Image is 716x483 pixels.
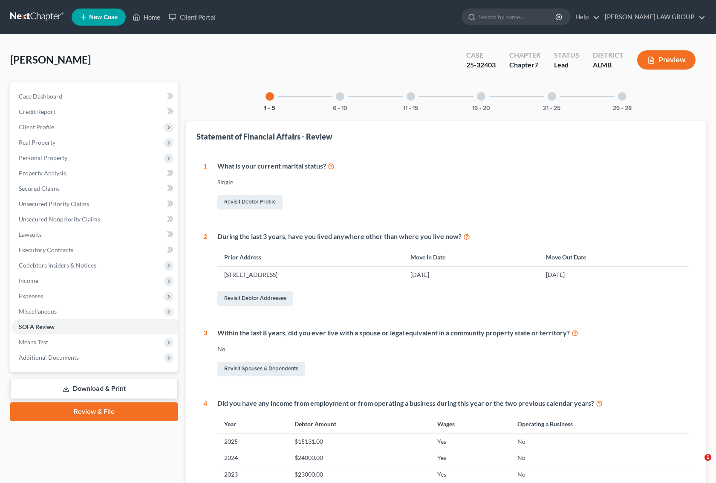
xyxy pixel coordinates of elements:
[404,267,539,283] td: [DATE]
[19,169,66,177] span: Property Analysis
[466,50,496,60] div: Case
[19,215,100,223] span: Unsecured Nonpriority Claims
[12,227,178,242] a: Lawsuits
[264,105,275,111] button: 1 - 5
[19,323,55,330] span: SOFA Review
[479,9,557,25] input: Search by name...
[288,434,430,450] td: $15131.00
[10,402,178,421] a: Review & File
[637,50,696,70] button: Preview
[12,104,178,119] a: Credit Report
[430,434,511,450] td: Yes
[554,50,579,60] div: Status
[333,105,347,111] button: 6 - 10
[511,415,689,433] th: Operating a Business
[534,61,538,69] span: 7
[19,246,73,253] span: Executory Contracts
[12,89,178,104] a: Case Dashboard
[12,242,178,258] a: Executory Contracts
[217,415,288,433] th: Year
[19,338,48,346] span: Means Test
[217,466,288,483] td: 2023
[19,185,60,192] span: Secured Claims
[217,248,404,266] th: Prior Address
[203,232,207,308] div: 2
[511,466,689,483] td: No
[217,345,689,353] div: No
[217,161,689,171] div: What is your current marital status?
[593,60,624,70] div: ALMB
[288,415,430,433] th: Debtor Amount
[19,308,57,315] span: Miscellaneous
[196,131,332,142] div: Statement of Financial Affairs - Review
[217,434,288,450] td: 2025
[12,181,178,196] a: Secured Claims
[12,212,178,227] a: Unsecured Nonpriority Claims
[571,9,600,25] a: Help
[687,454,707,474] iframe: Intercom live chat
[539,248,689,266] th: Move Out Date
[509,60,540,70] div: Chapter
[217,399,689,408] div: Did you have any income from employment or from operating a business during this year or the two ...
[19,93,62,100] span: Case Dashboard
[509,50,540,60] div: Chapter
[10,379,178,399] a: Download & Print
[593,50,624,60] div: District
[12,166,178,181] a: Property Analysis
[511,450,689,466] td: No
[704,454,711,461] span: 1
[466,60,496,70] div: 25-32403
[511,434,689,450] td: No
[19,277,38,284] span: Income
[554,60,579,70] div: Lead
[19,231,42,238] span: Lawsuits
[472,105,490,111] button: 16 - 20
[89,14,118,20] span: New Case
[539,267,689,283] td: [DATE]
[19,154,67,161] span: Personal Property
[128,9,165,25] a: Home
[613,105,632,111] button: 26 - 28
[430,415,511,433] th: Wages
[288,466,430,483] td: $23000.00
[10,53,91,66] span: [PERSON_NAME]
[19,108,55,115] span: Credit Report
[217,362,305,376] a: Revisit Spouses & Dependents
[19,139,55,146] span: Real Property
[217,291,293,306] a: Revisit Debtor Addresses
[217,267,404,283] td: [STREET_ADDRESS]
[203,328,207,378] div: 3
[403,105,418,111] button: 11 - 15
[203,161,207,211] div: 1
[601,9,705,25] a: [PERSON_NAME] LAW GROUP
[404,248,539,266] th: Move In Date
[430,466,511,483] td: Yes
[19,292,43,300] span: Expenses
[288,450,430,466] td: $24000.00
[19,354,79,361] span: Additional Documents
[217,450,288,466] td: 2024
[19,123,54,131] span: Client Profile
[19,200,89,207] span: Unsecured Priority Claims
[12,319,178,335] a: SOFA Review
[165,9,220,25] a: Client Portal
[12,196,178,212] a: Unsecured Priority Claims
[430,450,511,466] td: Yes
[217,195,283,209] a: Revisit Debtor Profile
[217,328,689,338] div: Within the last 8 years, did you ever live with a spouse or legal equivalent in a community prope...
[19,262,96,269] span: Codebtors Insiders & Notices
[217,232,689,241] div: During the last 3 years, have you lived anywhere other than where you live now?
[543,105,560,111] button: 21 - 25
[217,178,689,186] div: Single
